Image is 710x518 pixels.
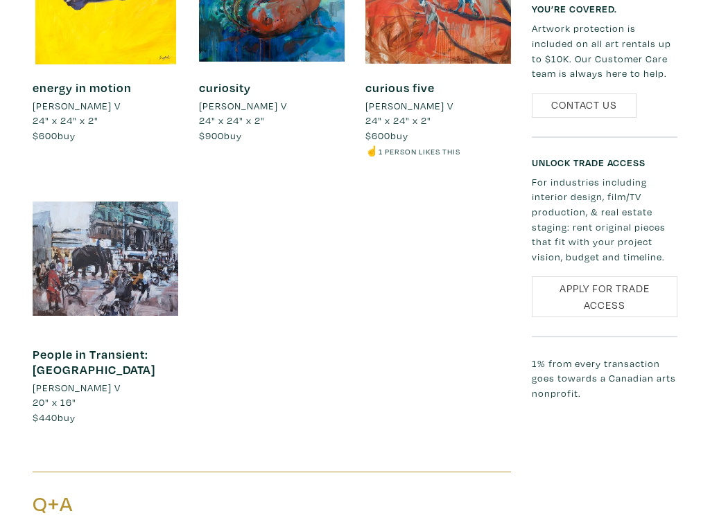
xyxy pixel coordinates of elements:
span: $600 [365,129,390,143]
a: [PERSON_NAME] V [199,99,345,114]
span: buy [33,411,76,425]
li: [PERSON_NAME] V [33,99,121,114]
h6: You’re covered. [532,3,677,15]
a: Contact Us [532,94,637,118]
a: Apply for Trade Access [532,277,677,317]
h3: Q+A [33,492,261,518]
li: [PERSON_NAME] V [199,99,287,114]
span: 24" x 24" x 2" [199,114,265,127]
small: 1 person likes this [379,147,460,157]
span: $600 [33,129,58,143]
a: energy in motion [33,80,132,96]
p: Artwork protection is included on all art rentals up to $10K. Our Customer Care team is always he... [532,21,677,81]
h6: Unlock Trade Access [532,157,677,169]
a: People in Transient: [GEOGRAPHIC_DATA] [33,347,155,378]
a: curious five [365,80,435,96]
a: [PERSON_NAME] V [33,99,178,114]
span: buy [199,129,242,143]
span: 20" x 16" [33,396,76,409]
li: ☝️ [365,144,511,159]
li: [PERSON_NAME] V [33,381,121,396]
span: 24" x 24" x 2" [365,114,431,127]
a: [PERSON_NAME] V [33,381,178,396]
p: For industries including interior design, film/TV production, & real estate staging: rent origina... [532,175,677,265]
span: buy [365,129,408,143]
a: curiosity [199,80,251,96]
a: [PERSON_NAME] V [365,99,511,114]
span: buy [33,129,76,143]
p: 1% from every transaction goes towards a Canadian arts nonprofit. [532,357,677,402]
span: $440 [33,411,58,425]
span: 24" x 24" x 2" [33,114,98,127]
span: $900 [199,129,224,143]
li: [PERSON_NAME] V [365,99,453,114]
